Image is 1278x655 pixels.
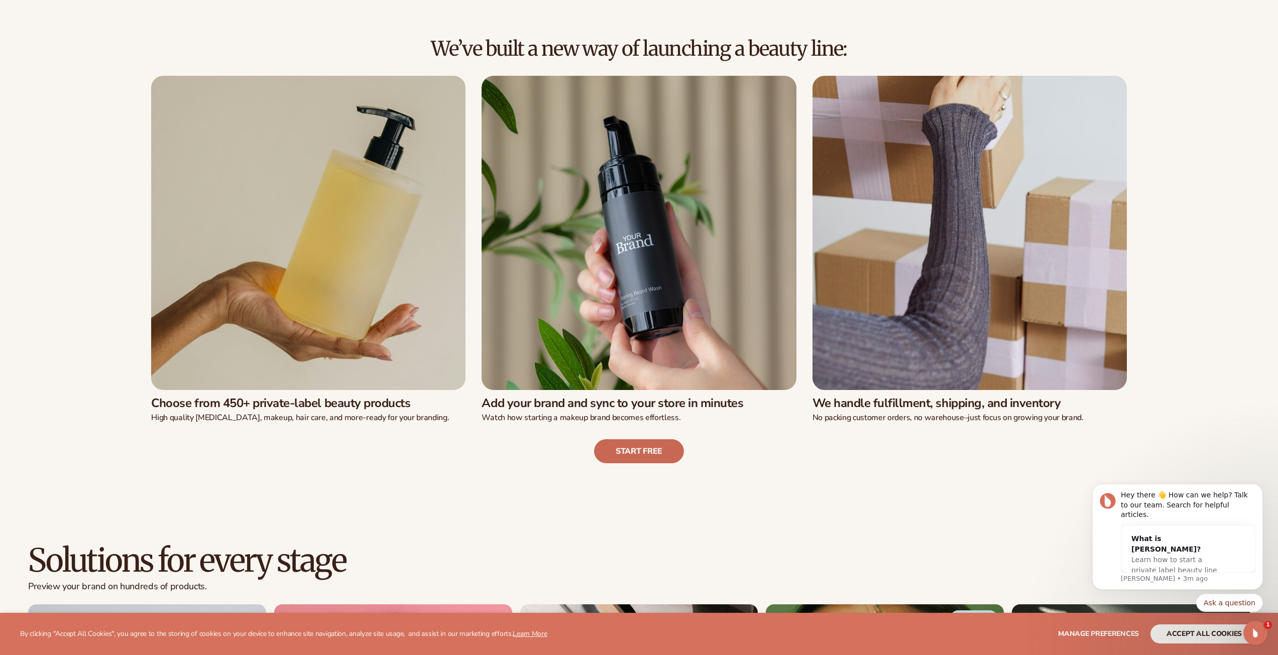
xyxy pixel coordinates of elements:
[28,581,346,592] p: Preview your brand on hundreds of products.
[1058,624,1139,643] button: Manage preferences
[513,629,547,638] a: Learn More
[1077,481,1278,650] iframe: Intercom notifications message
[151,413,466,423] p: High quality [MEDICAL_DATA], makeup, hair care, and more-ready for your branding.
[20,630,547,638] p: By clicking "Accept All Cookies", you agree to the storing of cookies on your device to enhance s...
[482,413,796,423] p: Watch how starting a makeup brand becomes effortless.
[812,76,1127,390] img: Female moving shipping boxes.
[812,396,1127,411] h3: We handle fulfillment, shipping, and inventory
[151,76,466,390] img: Female hand holding soap bottle.
[482,396,796,411] h3: Add your brand and sync to your store in minutes
[594,439,684,463] a: Start free
[950,610,998,626] span: Best Value
[1243,621,1267,645] iframe: Intercom live chat
[812,413,1127,423] p: No packing customer orders, no warehouse–just focus on growing your brand.
[28,38,1250,60] h2: We’ve built a new way of launching a beauty line:
[482,76,796,390] img: Male hand holding beard wash.
[1058,629,1139,638] span: Manage preferences
[1264,621,1272,629] span: 1
[151,396,466,411] h3: Choose from 450+ private-label beauty products
[28,544,346,577] h2: Solutions for every stage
